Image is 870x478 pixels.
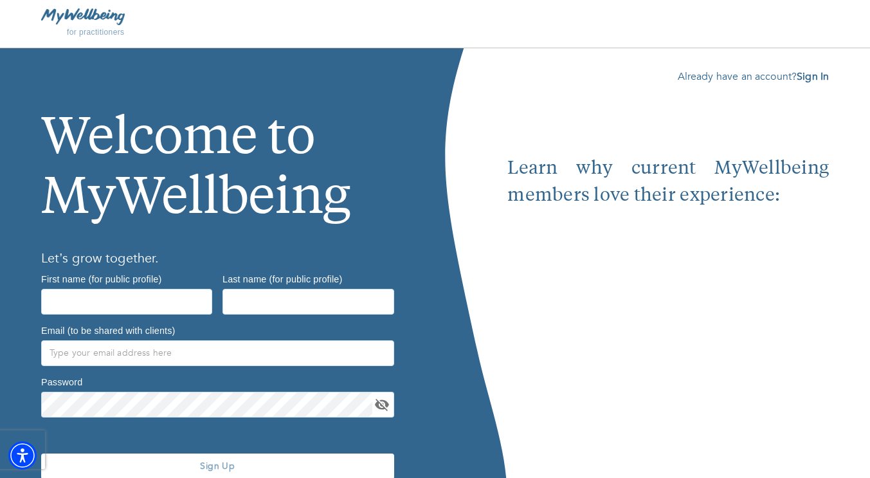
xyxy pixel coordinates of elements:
label: Password [41,377,82,386]
iframe: Embedded youtube [507,210,829,451]
label: First name (for public profile) [41,274,161,283]
label: Email (to be shared with clients) [41,326,175,335]
label: Last name (for public profile) [222,274,342,283]
p: Already have an account? [507,69,829,84]
img: MyWellbeing [41,8,125,24]
button: toggle password visibility [372,395,392,414]
h1: Welcome to MyWellbeing [41,69,394,230]
div: Accessibility Menu [8,441,37,470]
span: Sign Up [46,460,389,472]
p: Learn why current MyWellbeing members love their experience: [507,156,829,210]
span: for practitioners [67,28,125,37]
input: Type your email address here [41,340,394,366]
a: Sign In [797,69,829,84]
h6: Let’s grow together. [41,248,394,269]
